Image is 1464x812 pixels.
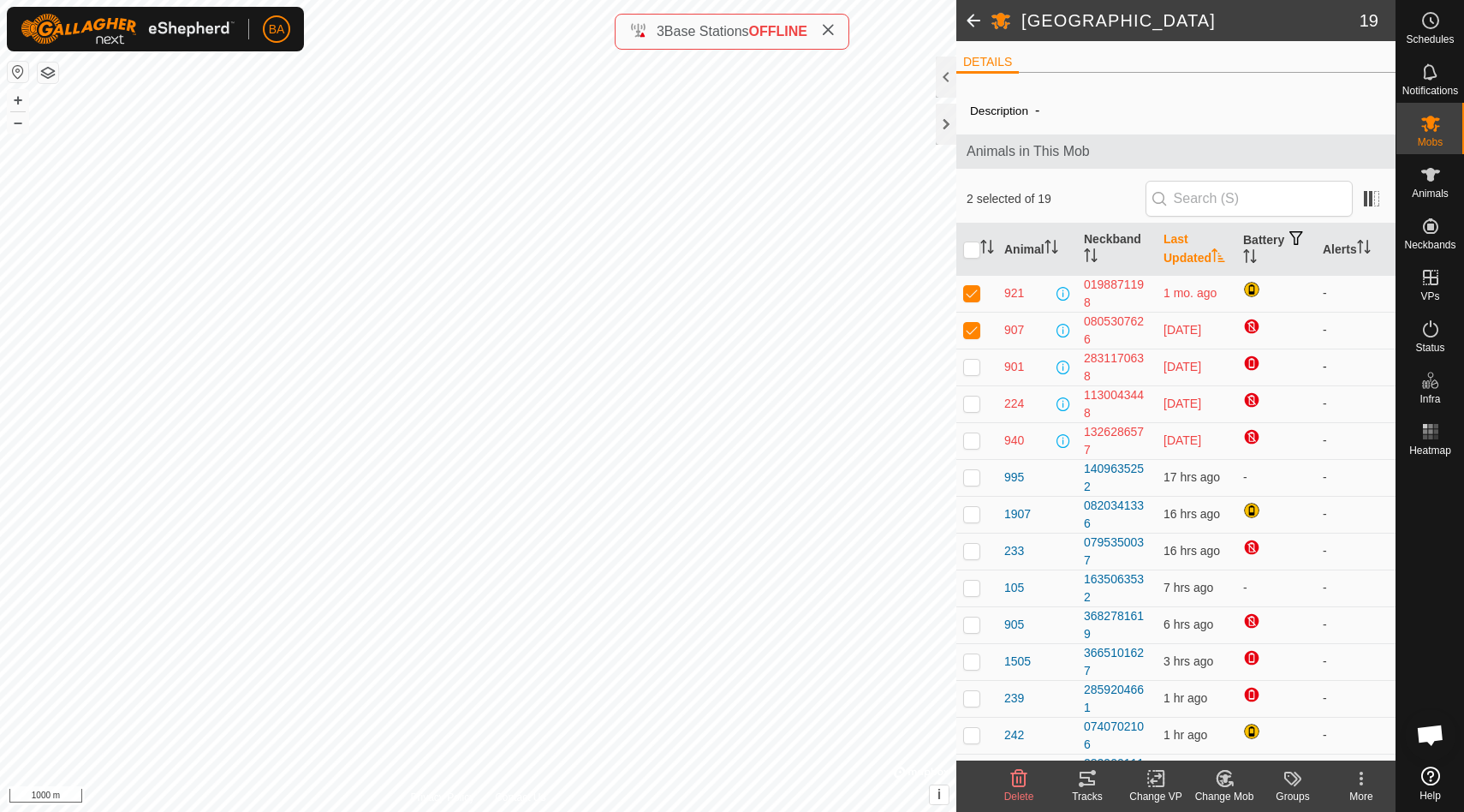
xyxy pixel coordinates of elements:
[1316,717,1396,754] td: -
[1415,343,1444,353] span: Status
[1163,323,1201,337] span: 20 Sept 2025, 10:19 am
[1402,86,1458,96] span: Notifications
[8,62,28,82] button: Reset Map
[1004,690,1024,708] span: 239
[1028,96,1046,124] span: -
[1004,616,1024,634] span: 905
[1084,349,1150,385] div: 2831170638
[1084,386,1150,422] div: 1130043448
[1084,681,1150,717] div: 2859204661
[269,21,285,39] span: BA
[1053,789,1122,804] div: Tracks
[1077,224,1157,276] th: Neckband
[1243,252,1257,266] p-sorticon: Activate to sort
[1316,643,1396,680] td: -
[1004,432,1024,450] span: 940
[970,104,1028,117] label: Description
[997,224,1077,276] th: Animal
[1409,445,1451,456] span: Heatmap
[8,112,28,133] button: –
[1419,791,1441,801] span: Help
[1004,358,1024,376] span: 901
[937,787,941,802] span: i
[495,790,545,805] a: Contact Us
[1405,709,1456,761] div: Open chat
[1316,533,1396,570] td: -
[1420,291,1439,302] span: VPs
[21,14,235,45] img: Gallagher Logo
[1163,618,1213,631] span: 2 Oct 2025, 4:18 am
[1404,240,1455,250] span: Neckbands
[38,63,58,83] button: Map Layers
[410,790,474,805] a: Privacy Policy
[1236,224,1316,276] th: Battery
[1316,680,1396,717] td: -
[1084,460,1150,496] div: 1409635252
[1084,534,1150,570] div: 0795350037
[1084,755,1150,791] div: 2829001113
[1316,312,1396,349] td: -
[1084,276,1150,312] div: 0198871198
[1163,728,1207,742] span: 2 Oct 2025, 9:19 am
[657,24,664,39] span: 3
[1004,469,1024,487] span: 995
[1004,726,1024,744] span: 242
[1316,606,1396,643] td: -
[1316,275,1396,312] td: -
[1396,760,1464,808] a: Help
[1316,570,1396,606] td: -
[1084,644,1150,680] div: 3665101627
[1084,718,1150,754] div: 0740702106
[1418,137,1443,147] span: Mobs
[1004,542,1024,560] span: 233
[1004,321,1024,339] span: 907
[1004,653,1031,671] span: 1505
[1004,284,1024,302] span: 921
[1406,34,1454,45] span: Schedules
[1004,791,1034,803] span: Delete
[956,53,1019,74] li: DETAILS
[1044,242,1058,256] p-sorticon: Activate to sort
[1419,394,1440,404] span: Infra
[1316,754,1396,791] td: -
[1316,349,1396,385] td: -
[1316,422,1396,459] td: -
[980,242,994,256] p-sorticon: Activate to sort
[1163,433,1201,447] span: 1 Oct 2025, 10:20 am
[1236,570,1316,606] td: -
[967,190,1146,208] span: 2 selected of 19
[1004,505,1031,523] span: 1907
[1327,789,1396,804] div: More
[1122,789,1190,804] div: Change VP
[1163,360,1201,373] span: 27 Sept 2025, 3:19 pm
[1157,224,1236,276] th: Last Updated
[1316,224,1396,276] th: Alerts
[1163,654,1213,668] span: 2 Oct 2025, 7:20 am
[1163,544,1220,558] span: 1 Oct 2025, 6:20 pm
[1163,581,1213,594] span: 2 Oct 2025, 3:18 am
[1084,497,1150,533] div: 0820341336
[1084,313,1150,349] div: 0805307626
[1163,286,1217,300] span: 10 Aug 2025, 8:13 pm
[1146,181,1353,217] input: Search (S)
[1259,789,1327,804] div: Groups
[1084,607,1150,643] div: 3682781619
[1004,395,1024,413] span: 224
[1021,10,1360,31] h2: [GEOGRAPHIC_DATA]
[1360,8,1378,33] span: 19
[967,141,1385,162] span: Animals in This Mob
[1163,691,1207,705] span: 2 Oct 2025, 9:18 am
[1190,789,1259,804] div: Change Mob
[1163,470,1220,484] span: 1 Oct 2025, 5:19 pm
[1316,496,1396,533] td: -
[1163,507,1220,521] span: 1 Oct 2025, 6:19 pm
[1163,397,1201,410] span: 28 Sept 2025, 5:20 pm
[1357,242,1371,256] p-sorticon: Activate to sort
[749,24,807,39] span: OFFLINE
[1084,570,1150,606] div: 1635063532
[930,785,949,804] button: i
[8,90,28,110] button: +
[1004,579,1024,597] span: 105
[1316,459,1396,496] td: -
[1236,459,1316,496] td: -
